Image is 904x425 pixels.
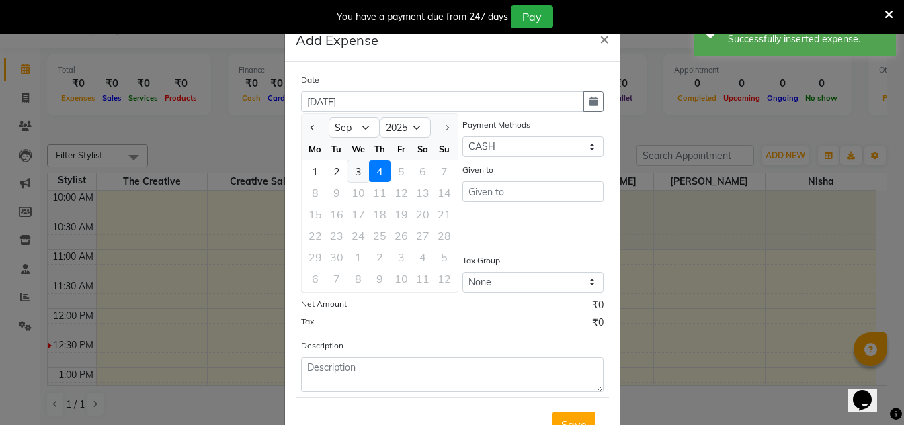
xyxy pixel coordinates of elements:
[337,10,508,24] div: You have a payment due from 247 days
[462,254,500,267] label: Tax Group
[391,138,412,160] div: Fr
[307,117,319,138] button: Previous month
[589,19,620,57] button: Close
[369,160,391,182] div: Thursday, September 4, 2025
[301,340,343,352] label: Description
[592,316,604,333] span: ₹0
[301,298,347,310] label: Net Amount
[301,74,319,86] label: Date
[848,371,891,412] iframe: chat widget
[511,5,553,28] button: Pay
[304,160,326,182] div: 1
[412,138,434,160] div: Sa
[462,119,530,131] label: Payment Methods
[304,160,326,182] div: Monday, September 1, 2025
[369,138,391,160] div: Th
[369,160,391,182] div: 4
[296,30,378,50] h5: Add Expense
[326,138,347,160] div: Tu
[304,138,326,160] div: Mo
[728,32,886,46] div: Successfully inserted expense.
[462,164,493,176] label: Given to
[592,298,604,316] span: ₹0
[380,117,431,138] select: Select year
[347,138,369,160] div: We
[347,160,369,182] div: Wednesday, September 3, 2025
[326,160,347,182] div: Tuesday, September 2, 2025
[301,316,314,328] label: Tax
[600,28,609,48] span: ×
[434,138,455,160] div: Su
[329,117,380,138] select: Select month
[347,160,369,182] div: 3
[326,160,347,182] div: 2
[462,181,604,202] input: Given to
